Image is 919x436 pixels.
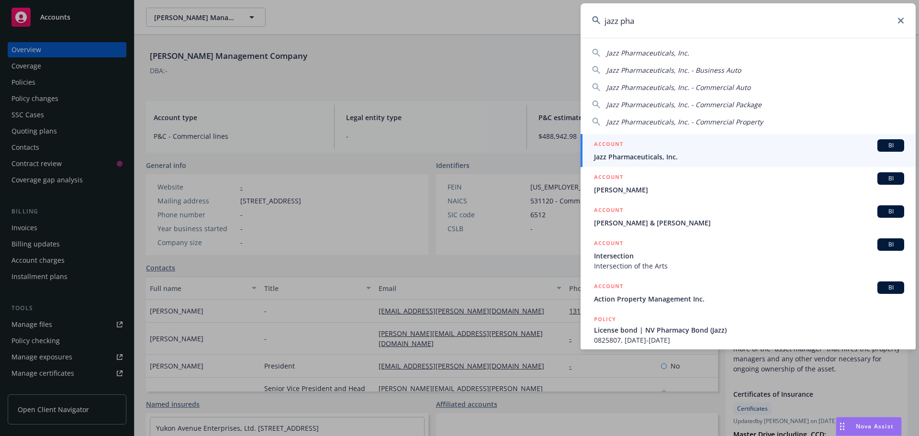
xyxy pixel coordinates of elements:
[881,240,900,249] span: BI
[594,152,904,162] span: Jazz Pharmaceuticals, Inc.
[594,251,904,261] span: Intersection
[594,281,623,293] h5: ACCOUNT
[594,314,616,324] h5: POLICY
[836,417,902,436] button: Nova Assist
[581,167,916,200] a: ACCOUNTBI[PERSON_NAME]
[581,134,916,167] a: ACCOUNTBIJazz Pharmaceuticals, Inc.
[881,207,900,216] span: BI
[581,3,916,38] input: Search...
[581,309,916,350] a: POLICYLicense bond | NV Pharmacy Bond (Jazz)0825807, [DATE]-[DATE]
[836,417,848,436] div: Drag to move
[594,218,904,228] span: [PERSON_NAME] & [PERSON_NAME]
[581,233,916,276] a: ACCOUNTBIIntersectionIntersection of the Arts
[606,66,741,75] span: Jazz Pharmaceuticals, Inc. - Business Auto
[581,276,916,309] a: ACCOUNTBIAction Property Management Inc.
[581,200,916,233] a: ACCOUNTBI[PERSON_NAME] & [PERSON_NAME]
[606,100,762,109] span: Jazz Pharmaceuticals, Inc. - Commercial Package
[594,261,904,271] span: Intersection of the Arts
[856,422,894,430] span: Nova Assist
[881,174,900,183] span: BI
[606,117,763,126] span: Jazz Pharmaceuticals, Inc. - Commercial Property
[606,83,751,92] span: Jazz Pharmaceuticals, Inc. - Commercial Auto
[594,238,623,250] h5: ACCOUNT
[594,325,904,335] span: License bond | NV Pharmacy Bond (Jazz)
[594,205,623,217] h5: ACCOUNT
[594,335,904,345] span: 0825807, [DATE]-[DATE]
[594,172,623,184] h5: ACCOUNT
[594,185,904,195] span: [PERSON_NAME]
[594,139,623,151] h5: ACCOUNT
[881,141,900,150] span: BI
[881,283,900,292] span: BI
[594,294,904,304] span: Action Property Management Inc.
[606,48,689,57] span: Jazz Pharmaceuticals, Inc.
